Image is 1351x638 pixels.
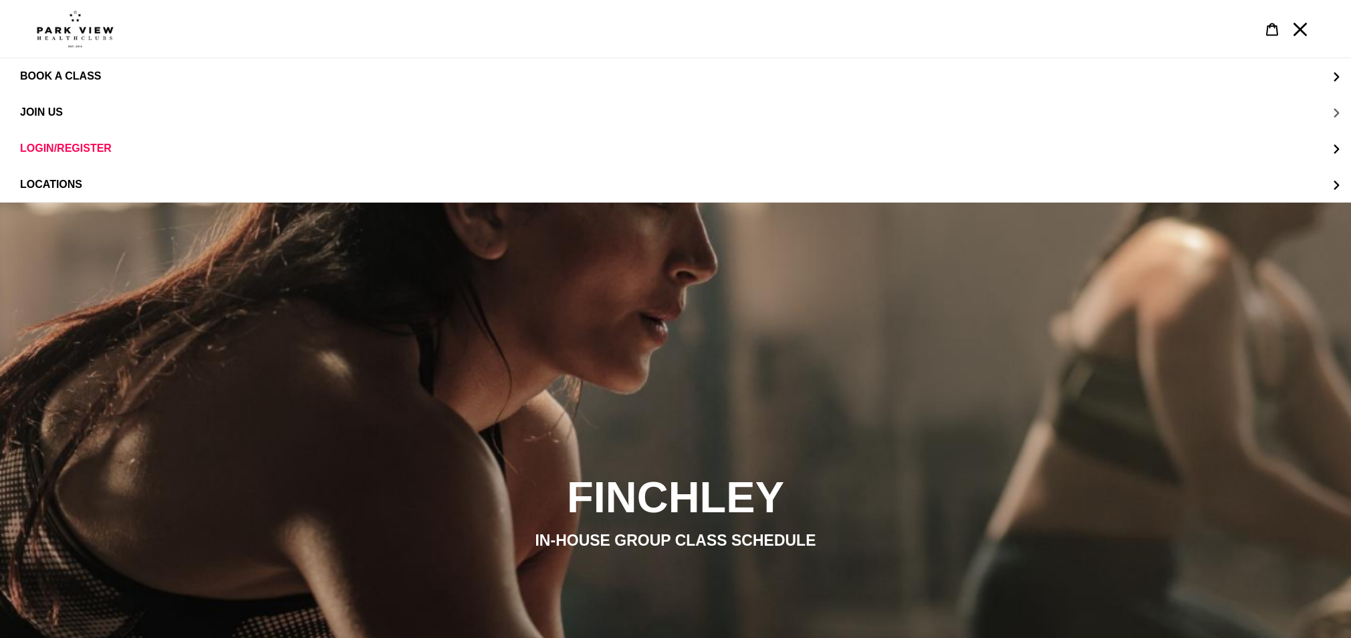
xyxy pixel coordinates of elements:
span: LOGIN/REGISTER [20,142,112,154]
span: IN-HOUSE GROUP CLASS SCHEDULE [535,531,816,548]
span: LOCATIONS [20,179,82,191]
span: JOIN US [20,106,63,118]
button: Menu [1286,15,1314,43]
span: BOOK A CLASS [20,70,101,82]
h2: FINCHLEY [312,471,1040,523]
img: Park view health clubs is a gym near you. [37,10,114,47]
